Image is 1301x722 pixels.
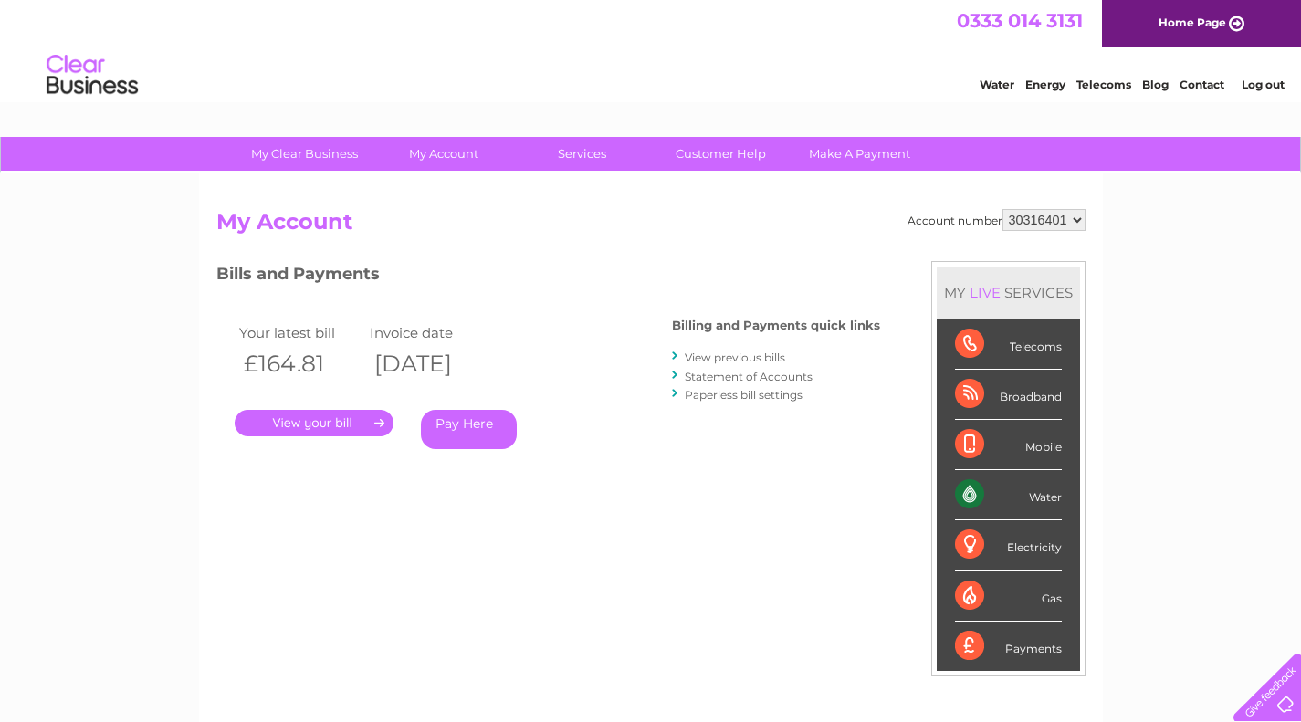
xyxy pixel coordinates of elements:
a: View previous bills [685,351,785,364]
div: Gas [955,571,1062,622]
div: Payments [955,622,1062,671]
div: Telecoms [955,319,1062,370]
h4: Billing and Payments quick links [672,319,880,332]
a: Energy [1025,78,1065,91]
a: My Clear Business [229,137,380,171]
a: My Account [368,137,519,171]
th: [DATE] [365,345,497,382]
a: 0333 014 3131 [957,9,1083,32]
td: Invoice date [365,320,497,345]
div: Electricity [955,520,1062,570]
a: Customer Help [645,137,796,171]
th: £164.81 [235,345,366,382]
a: Pay Here [421,410,517,449]
div: Broadband [955,370,1062,420]
h3: Bills and Payments [216,261,880,293]
a: Statement of Accounts [685,370,813,383]
div: Mobile [955,420,1062,470]
div: Clear Business is a trading name of Verastar Limited (registered in [GEOGRAPHIC_DATA] No. 3667643... [220,10,1083,89]
h2: My Account [216,209,1086,244]
div: Account number [908,209,1086,231]
td: Your latest bill [235,320,366,345]
div: LIVE [966,284,1004,301]
a: Make A Payment [784,137,935,171]
img: logo.png [46,47,139,103]
a: Contact [1180,78,1224,91]
div: MY SERVICES [937,267,1080,319]
a: Blog [1142,78,1169,91]
a: Paperless bill settings [685,388,803,402]
div: Water [955,470,1062,520]
a: Services [507,137,657,171]
a: . [235,410,393,436]
a: Log out [1242,78,1285,91]
a: Telecoms [1076,78,1131,91]
a: Water [980,78,1014,91]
